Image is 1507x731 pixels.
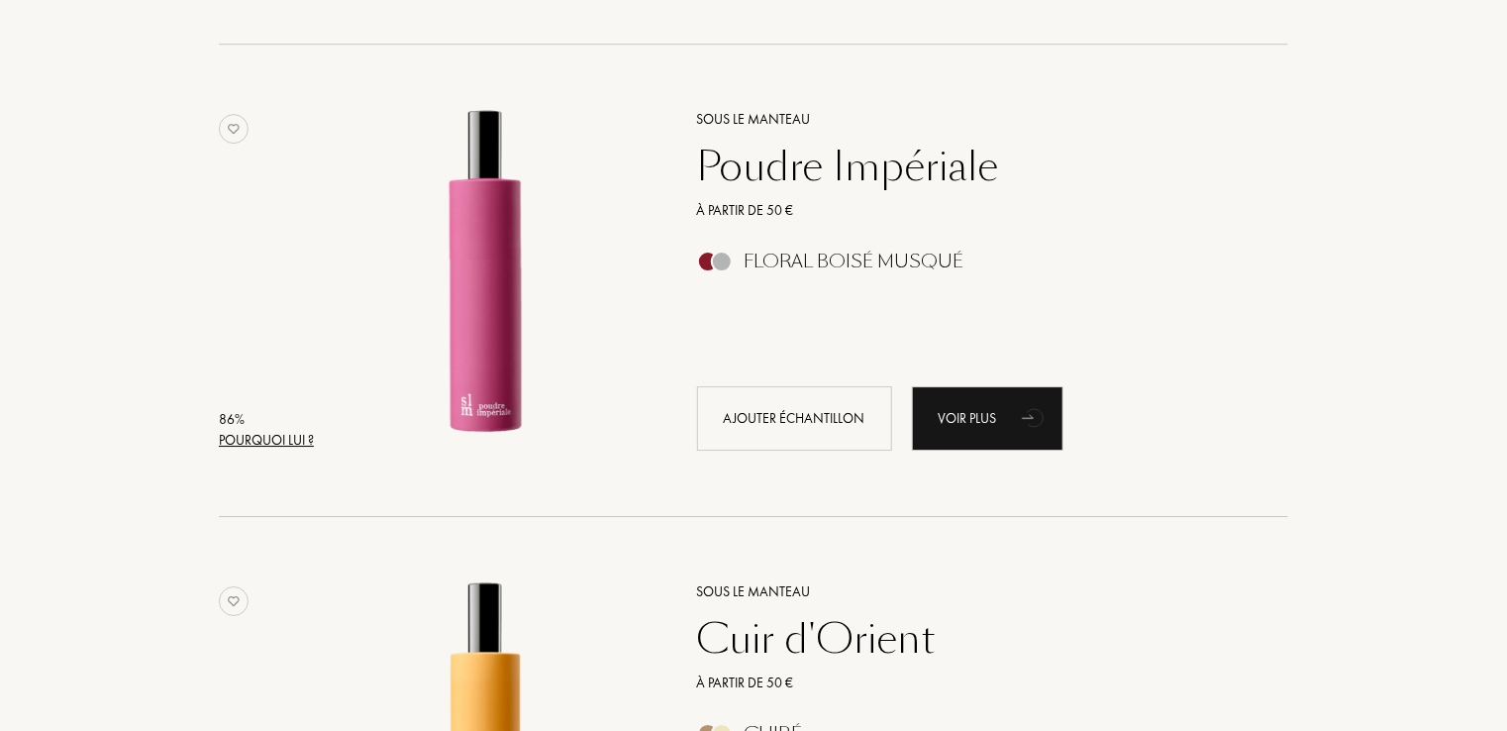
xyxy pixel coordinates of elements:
a: Sous le Manteau [682,109,1259,130]
a: À partir de 50 € [682,673,1259,693]
a: Poudre Impériale [682,143,1259,190]
a: À partir de 50 € [682,200,1259,221]
img: no_like_p.png [219,586,249,616]
a: Sous le Manteau [682,581,1259,602]
div: Voir plus [912,386,1063,451]
a: Voir plusanimation [912,386,1063,451]
div: Floral Boisé Musqué [745,251,964,272]
div: Ajouter échantillon [697,386,892,451]
img: no_like_p.png [219,114,249,144]
img: Poudre Impériale Sous le Manteau [321,106,651,436]
div: Pourquoi lui ? [219,430,314,451]
div: 86 % [219,409,314,430]
a: Poudre Impériale Sous le Manteau [321,84,667,473]
a: Cuir d'Orient [682,615,1259,663]
div: animation [1015,397,1055,437]
a: Floral Boisé Musqué [682,257,1259,277]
